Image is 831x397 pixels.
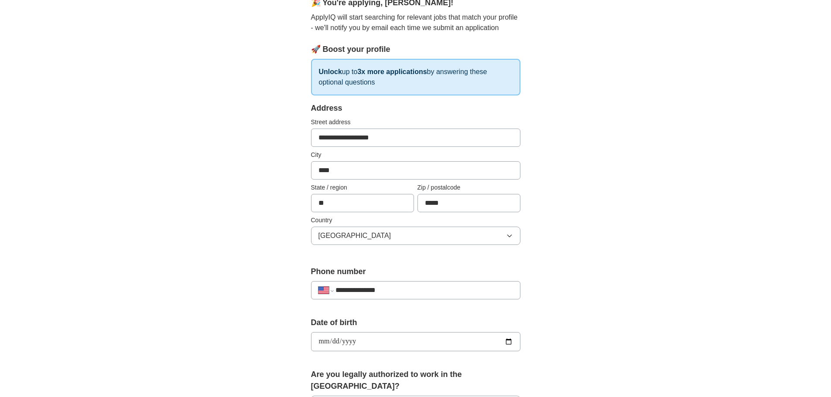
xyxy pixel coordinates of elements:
[311,118,520,127] label: Street address
[417,183,520,192] label: Zip / postalcode
[311,266,520,278] label: Phone number
[319,68,342,75] strong: Unlock
[311,369,520,392] label: Are you legally authorized to work in the [GEOGRAPHIC_DATA]?
[311,102,520,114] div: Address
[311,44,520,55] div: 🚀 Boost your profile
[311,317,520,329] label: Date of birth
[311,150,520,159] label: City
[311,59,520,95] p: up to by answering these optional questions
[318,231,391,241] span: [GEOGRAPHIC_DATA]
[311,12,520,33] p: ApplyIQ will start searching for relevant jobs that match your profile - we'll notify you by emai...
[357,68,427,75] strong: 3x more applications
[311,183,414,192] label: State / region
[311,216,520,225] label: Country
[311,227,520,245] button: [GEOGRAPHIC_DATA]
